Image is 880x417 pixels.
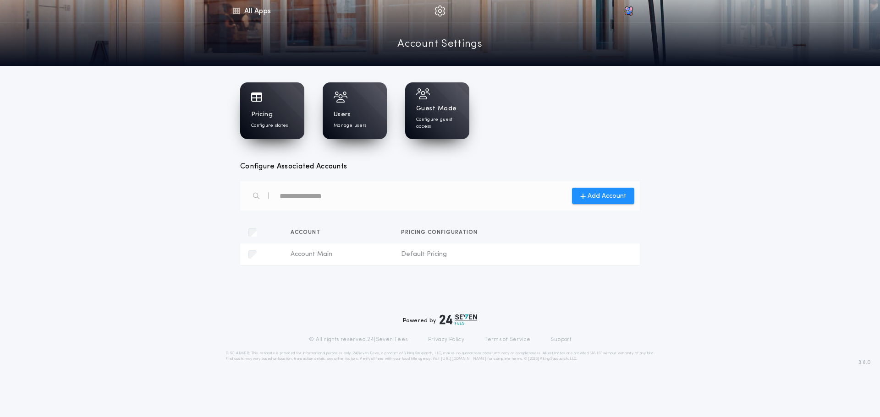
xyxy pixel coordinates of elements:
a: Guest ModeConfigure guest access [405,82,469,139]
span: Add Account [588,191,627,201]
p: DISCLAIMER: This estimate is provided for informational purposes only. 24|Seven Fees, a product o... [225,351,654,362]
a: [URL][DOMAIN_NAME] [441,357,486,361]
p: Manage users [334,122,366,129]
img: logo [440,314,477,325]
a: Terms of Service [484,336,530,343]
span: Account [291,230,324,235]
button: Add Account [572,188,634,204]
a: Privacy Policy [428,336,465,343]
a: PricingConfigure states [240,82,304,139]
p: © All rights reserved. 24|Seven Fees [309,336,408,343]
h1: Pricing [251,110,273,119]
a: Support [550,336,571,343]
h1: Guest Mode [416,104,457,114]
img: vs-icon [624,6,633,16]
span: Pricing configuration [401,230,481,235]
img: img [434,5,445,16]
div: Powered by [403,314,477,325]
h1: Users [334,110,351,119]
a: Account Settings [397,37,482,53]
span: Account Main [291,250,386,259]
span: Default Pricing [401,250,582,259]
p: Configure guest access [416,116,458,130]
h3: Configure Associated Accounts [240,161,640,172]
a: UsersManage users [323,82,387,139]
span: 3.8.0 [858,358,871,367]
p: Configure states [251,122,288,129]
